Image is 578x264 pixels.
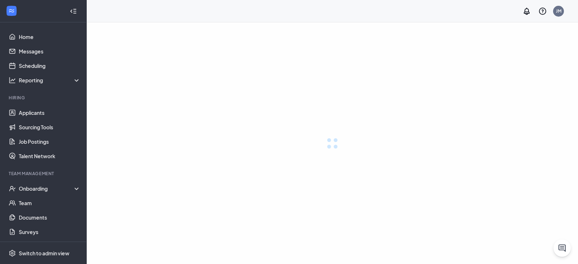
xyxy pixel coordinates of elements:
[19,149,81,163] a: Talent Network
[19,250,69,257] div: Switch to admin view
[70,8,77,15] svg: Collapse
[19,210,81,225] a: Documents
[19,44,81,59] a: Messages
[9,250,16,257] svg: Settings
[9,185,16,192] svg: UserCheck
[19,225,81,239] a: Surveys
[19,134,81,149] a: Job Postings
[538,7,547,16] svg: QuestionInfo
[19,196,81,210] a: Team
[556,8,561,14] div: JM
[9,95,79,101] div: Hiring
[19,30,81,44] a: Home
[8,7,15,14] svg: WorkstreamLogo
[19,77,81,84] div: Reporting
[19,59,81,73] a: Scheduling
[19,105,81,120] a: Applicants
[522,7,531,16] svg: Notifications
[19,120,81,134] a: Sourcing Tools
[553,239,571,257] button: ChatActive
[19,185,81,192] div: Onboarding
[9,77,16,84] svg: Analysis
[558,244,566,252] svg: ChatActive
[9,170,79,177] div: Team Management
